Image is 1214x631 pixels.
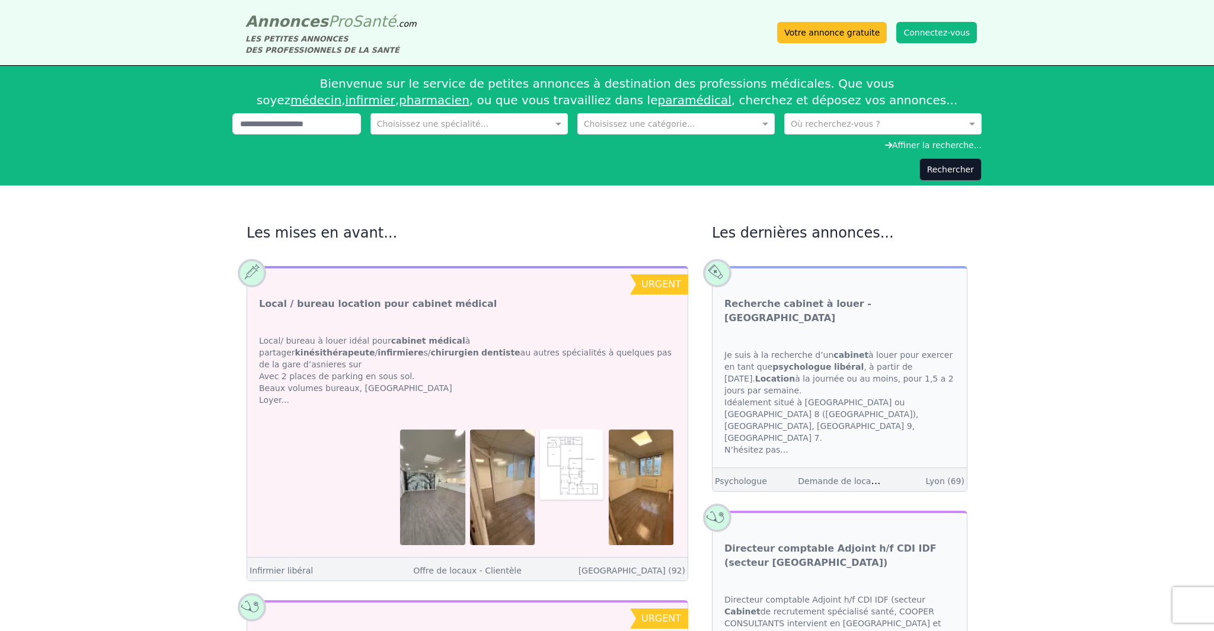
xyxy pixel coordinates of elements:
[290,93,341,107] a: médecin
[724,297,955,325] a: Recherche cabinet à louer - [GEOGRAPHIC_DATA]
[833,350,868,360] strong: cabinet
[245,33,417,56] div: LES PETITES ANNONCES DES PROFESSIONNELS DE LA SANTÉ
[712,223,967,242] h2: Les dernières annonces...
[896,22,977,43] button: Connectez-vous
[245,12,417,30] a: AnnoncesProSanté.com
[391,336,465,345] strong: cabinet médical
[481,348,520,357] strong: dentiste
[777,22,887,43] a: Votre annonce gratuite
[295,348,375,357] strong: kinési
[328,12,353,30] span: Pro
[539,430,604,500] img: Local / bureau location pour cabinet médical
[713,337,967,467] div: Je suis à la recherche d’un à louer pour exercer en tant que , à partir de [DATE]. à la journée o...
[724,542,955,570] a: Directeur comptable Adjoint h/f CDI IDF (secteur [GEOGRAPHIC_DATA])
[724,607,761,616] strong: Cabinet
[399,93,469,107] a: pharmacien
[579,566,685,575] a: [GEOGRAPHIC_DATA] (92)
[247,223,688,242] h2: Les mises en avant...
[798,475,926,486] a: Demande de locaux - Clientèle
[755,374,795,383] strong: Location
[352,12,396,30] span: Santé
[715,476,767,486] a: Psychologue
[400,430,465,544] img: Local / bureau location pour cabinet médical
[772,362,831,371] strong: psychologue
[345,93,395,107] a: infirmier
[926,476,964,486] a: Lyon (69)
[250,566,313,575] a: Infirmier libéral
[431,348,479,357] strong: chirurgien
[232,71,982,113] div: Bienvenue sur le service de petites annonces à destination des professions médicales. Que vous so...
[232,139,982,151] div: Affiner la recherche...
[247,323,688,418] div: Local/ bureau à louer idéal pour à partager / s/ au autres spécialités à quelques pas de la gare ...
[245,12,328,30] span: Annonces
[413,566,522,575] a: Offre de locaux - Clientèle
[322,348,375,357] strong: thérapeute
[259,297,497,311] a: Local / bureau location pour cabinet médical
[396,19,416,28] span: .com
[470,430,535,544] img: Local / bureau location pour cabinet médical
[657,93,731,107] a: paramédical
[641,278,681,290] span: urgent
[641,613,681,624] span: urgent
[834,362,864,371] strong: libéral
[609,430,673,544] img: Local / bureau location pour cabinet médical
[378,348,423,357] strong: infirmiere
[919,158,982,181] button: Rechercher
